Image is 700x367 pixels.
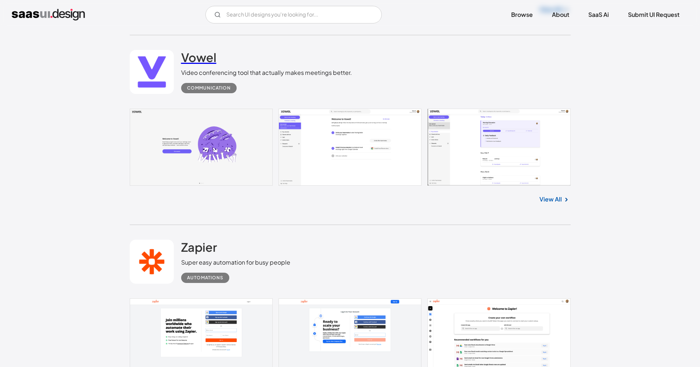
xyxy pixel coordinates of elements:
a: About [543,7,578,23]
div: Video conferencing tool that actually makes meetings better. [181,68,352,77]
div: Automations [187,273,223,282]
input: Search UI designs you're looking for... [205,6,382,23]
form: Email Form [205,6,382,23]
h2: Zapier [181,240,217,254]
a: home [12,9,85,21]
a: SaaS Ai [579,7,618,23]
h2: Vowel [181,50,216,65]
a: Browse [502,7,542,23]
div: Communication [187,84,231,92]
a: Zapier [181,240,217,258]
a: View All [539,195,562,204]
div: Super easy automation for busy people [181,258,290,267]
a: Vowel [181,50,216,68]
a: Submit UI Request [619,7,688,23]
